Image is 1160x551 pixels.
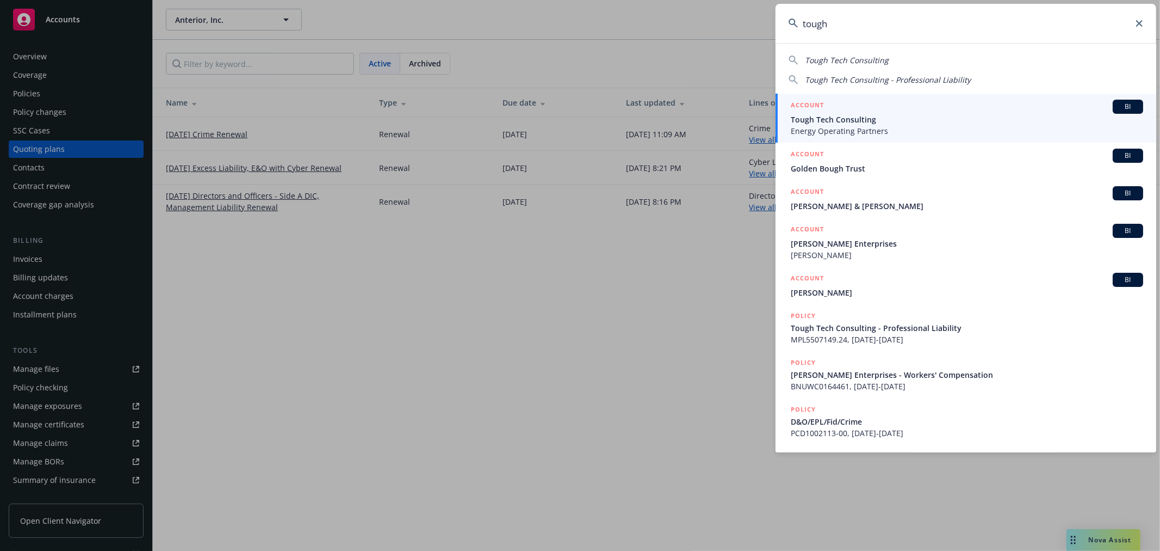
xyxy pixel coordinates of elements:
[791,369,1143,381] span: [PERSON_NAME] Enterprises - Workers' Compensation
[791,334,1143,345] span: MPL5507149.24, [DATE]-[DATE]
[776,445,1156,492] a: POLICY
[791,273,824,286] h5: ACCOUNT
[776,94,1156,143] a: ACCOUNTBITough Tech ConsultingEnergy Operating Partners
[791,249,1143,261] span: [PERSON_NAME]
[791,114,1143,125] span: Tough Tech Consulting
[1117,275,1139,285] span: BI
[1117,188,1139,198] span: BI
[776,218,1156,267] a: ACCOUNTBI[PERSON_NAME] Enterprises[PERSON_NAME]
[791,224,824,237] h5: ACCOUNT
[776,304,1156,351] a: POLICYTough Tech Consulting - Professional LiabilityMPL5507149.24, [DATE]-[DATE]
[791,186,824,199] h5: ACCOUNT
[791,427,1143,439] span: PCD1002113-00, [DATE]-[DATE]
[776,143,1156,180] a: ACCOUNTBIGolden Bough Trust
[791,163,1143,174] span: Golden Bough Trust
[791,200,1143,212] span: [PERSON_NAME] & [PERSON_NAME]
[776,4,1156,43] input: Search...
[791,404,816,415] h5: POLICY
[791,381,1143,392] span: BNUWC0164461, [DATE]-[DATE]
[791,357,816,368] h5: POLICY
[776,180,1156,218] a: ACCOUNTBI[PERSON_NAME] & [PERSON_NAME]
[791,125,1143,137] span: Energy Operating Partners
[791,451,816,462] h5: POLICY
[791,310,816,321] h5: POLICY
[791,100,824,113] h5: ACCOUNT
[1117,226,1139,236] span: BI
[791,287,1143,298] span: [PERSON_NAME]
[791,149,824,162] h5: ACCOUNT
[791,322,1143,334] span: Tough Tech Consulting - Professional Liability
[791,238,1143,249] span: [PERSON_NAME] Enterprises
[776,267,1156,304] a: ACCOUNTBI[PERSON_NAME]
[776,351,1156,398] a: POLICY[PERSON_NAME] Enterprises - Workers' CompensationBNUWC0164461, [DATE]-[DATE]
[805,55,889,65] span: Tough Tech Consulting
[805,75,971,85] span: Tough Tech Consulting - Professional Liability
[1117,151,1139,161] span: BI
[776,398,1156,445] a: POLICYD&O/EPL/Fid/CrimePCD1002113-00, [DATE]-[DATE]
[1117,102,1139,112] span: BI
[791,416,1143,427] span: D&O/EPL/Fid/Crime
